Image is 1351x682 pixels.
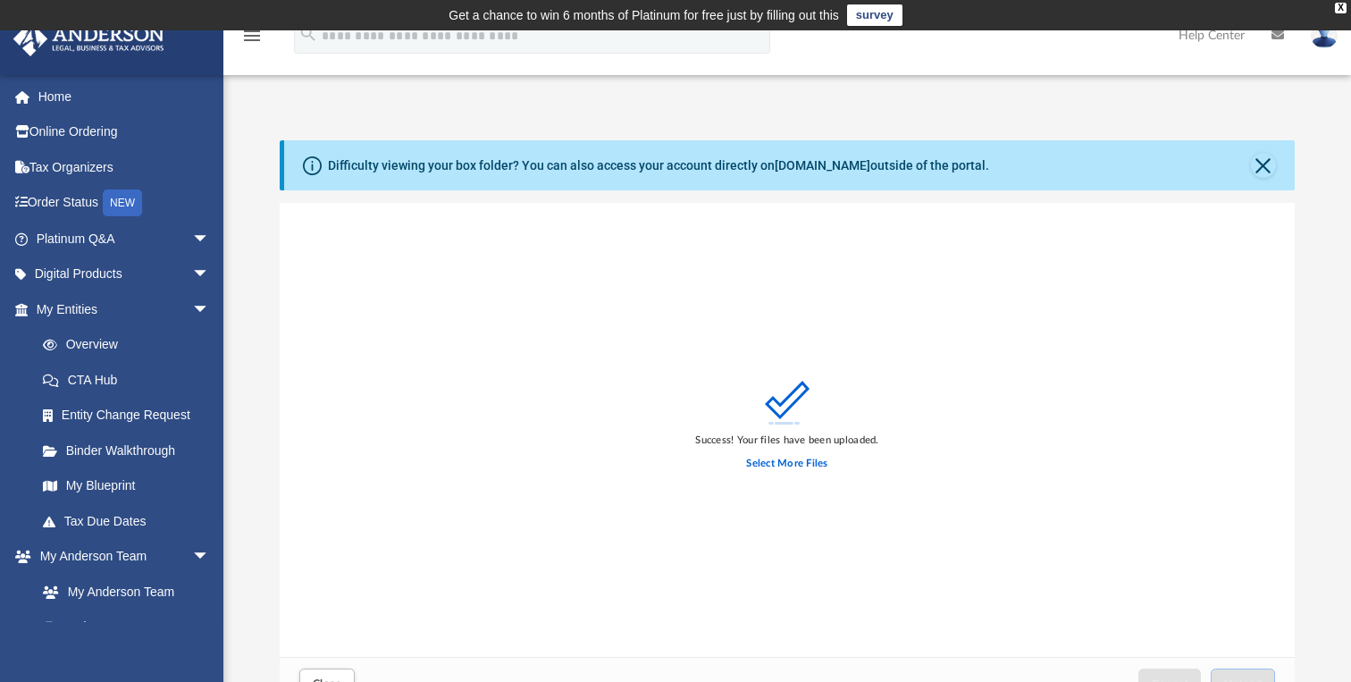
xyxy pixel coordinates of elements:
img: User Pic [1311,22,1338,48]
a: Order StatusNEW [13,185,237,222]
span: arrow_drop_down [192,539,228,576]
div: Success! Your files have been uploaded. [695,433,878,449]
div: Difficulty viewing your box folder? You can also access your account directly on outside of the p... [328,156,989,175]
a: My Blueprint [25,468,228,504]
span: arrow_drop_down [192,257,228,293]
a: Platinum Q&Aarrow_drop_down [13,221,237,257]
a: My Entitiesarrow_drop_down [13,291,237,327]
a: My Anderson Team [25,574,219,610]
i: menu [241,25,263,46]
div: NEW [103,189,142,216]
div: Get a chance to win 6 months of Platinum for free just by filling out this [449,4,839,26]
a: survey [847,4,902,26]
a: Home [13,79,237,114]
a: Tax Due Dates [25,503,237,539]
a: Tax Organizers [13,149,237,185]
label: Select More Files [746,456,827,472]
span: arrow_drop_down [192,221,228,257]
div: close [1335,3,1347,13]
a: Anderson System [25,610,228,645]
a: CTA Hub [25,362,237,398]
span: arrow_drop_down [192,291,228,328]
a: Digital Productsarrow_drop_down [13,257,237,292]
a: Entity Change Request [25,398,237,434]
a: [DOMAIN_NAME] [775,158,870,173]
i: search [298,24,318,44]
button: Close [1251,153,1276,178]
a: Online Ordering [13,114,237,150]
a: Binder Walkthrough [25,433,237,468]
a: Overview [25,327,237,363]
a: My Anderson Teamarrow_drop_down [13,539,228,575]
img: Anderson Advisors Platinum Portal [8,21,170,56]
a: menu [241,34,263,46]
